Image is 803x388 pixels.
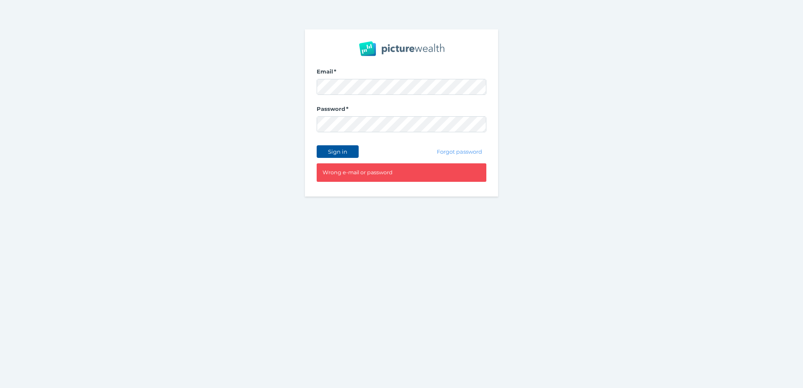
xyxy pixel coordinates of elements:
[359,41,444,56] img: PW
[317,145,359,158] button: Sign in
[317,163,486,182] div: Wrong e-mail or password
[324,148,351,155] span: Sign in
[433,148,486,155] span: Forgot password
[317,68,486,79] label: Email
[317,105,486,116] label: Password
[433,145,486,158] button: Forgot password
